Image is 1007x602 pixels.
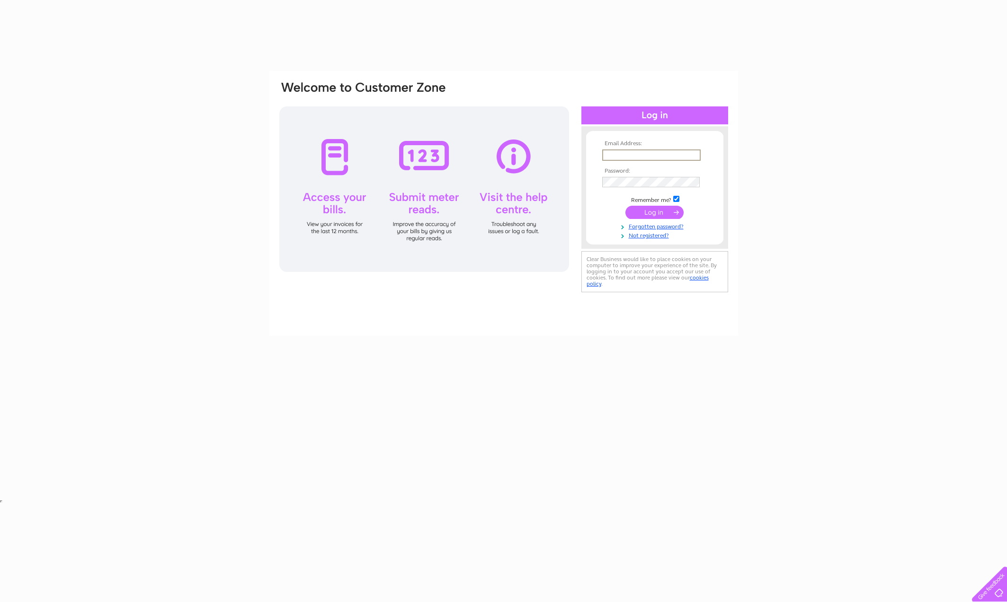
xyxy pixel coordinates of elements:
th: Email Address: [600,140,710,147]
th: Password: [600,168,710,174]
input: Submit [625,206,684,219]
a: cookies policy [587,274,709,287]
a: Forgotten password? [602,221,710,230]
td: Remember me? [600,194,710,204]
a: Not registered? [602,230,710,239]
div: Clear Business would like to place cookies on your computer to improve your experience of the sit... [581,251,728,292]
